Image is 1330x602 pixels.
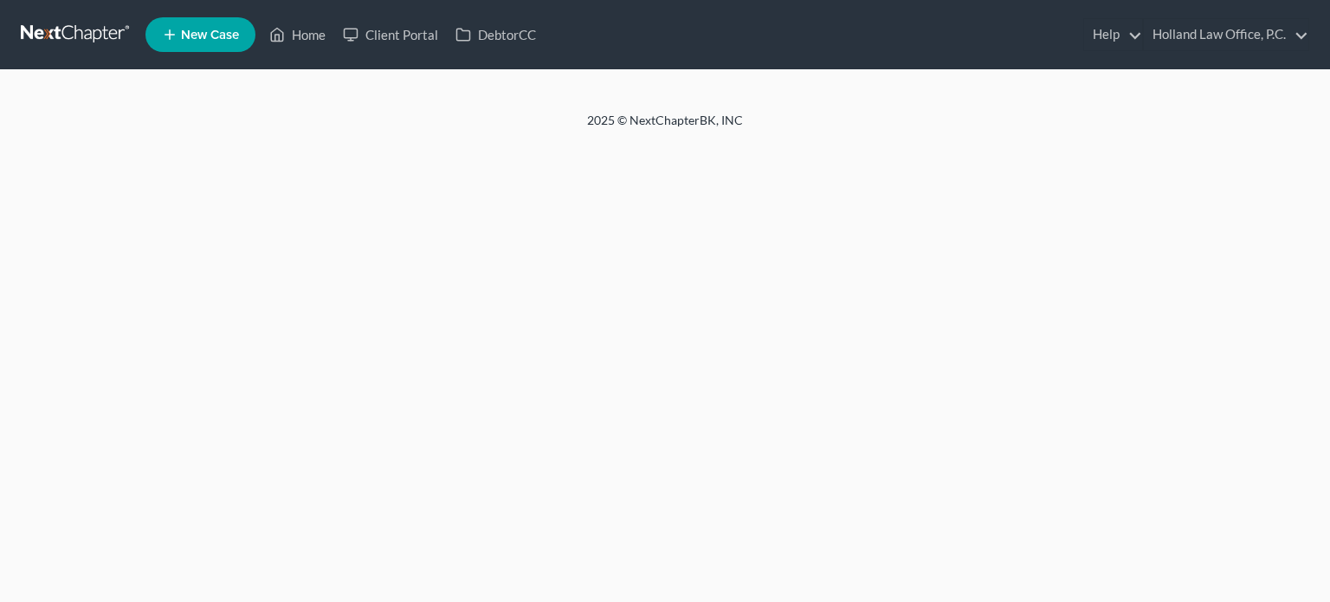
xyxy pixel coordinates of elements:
a: Home [261,19,334,50]
a: DebtorCC [447,19,545,50]
div: 2025 © NextChapterBK, INC [171,112,1159,143]
new-legal-case-button: New Case [145,17,255,52]
a: Holland Law Office, P.C. [1144,19,1308,50]
a: Help [1084,19,1142,50]
a: Client Portal [334,19,447,50]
